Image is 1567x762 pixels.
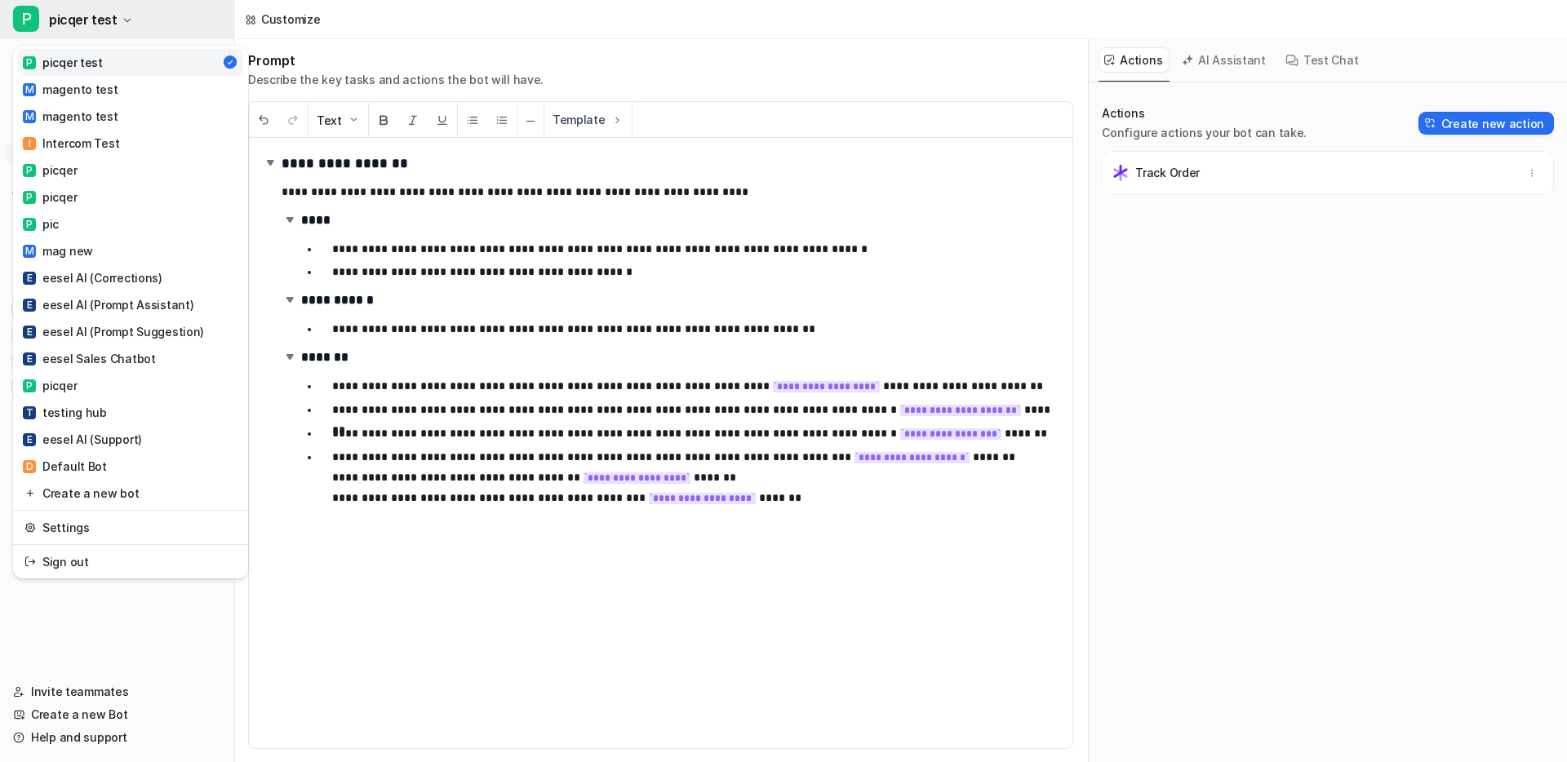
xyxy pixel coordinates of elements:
[23,458,107,475] div: Default Bot
[23,108,118,125] div: magento test
[23,83,36,96] span: M
[24,553,36,570] img: reset
[23,81,118,98] div: magento test
[24,485,36,502] img: reset
[23,431,142,448] div: eesel AI (Support)
[23,379,36,392] span: P
[23,377,77,394] div: picqer
[23,162,77,179] div: picqer
[23,188,77,206] div: picqer
[18,548,243,575] a: Sign out
[23,110,36,123] span: M
[23,323,204,340] div: eesel AI (Prompt Suggestion)
[23,164,36,177] span: P
[23,404,107,421] div: testing hub
[23,272,36,285] span: E
[23,245,36,258] span: M
[18,480,243,507] a: Create a new bot
[23,296,193,313] div: eesel AI (Prompt Assistant)
[23,56,36,69] span: P
[23,460,36,473] span: D
[49,8,118,31] span: picqer test
[23,352,36,365] span: E
[23,433,36,446] span: E
[23,215,59,233] div: pic
[23,326,36,339] span: E
[23,135,119,152] div: Intercom Test
[23,406,36,419] span: T
[23,218,36,231] span: P
[23,242,93,259] div: mag new
[24,519,36,536] img: reset
[23,350,156,367] div: eesel Sales Chatbot
[13,6,39,32] span: P
[18,514,243,541] a: Settings
[23,299,36,312] span: E
[23,54,103,71] div: picqer test
[23,191,36,204] span: P
[13,46,248,578] div: Ppicqer test
[23,269,162,286] div: eesel AI (Corrections)
[23,137,36,150] span: I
